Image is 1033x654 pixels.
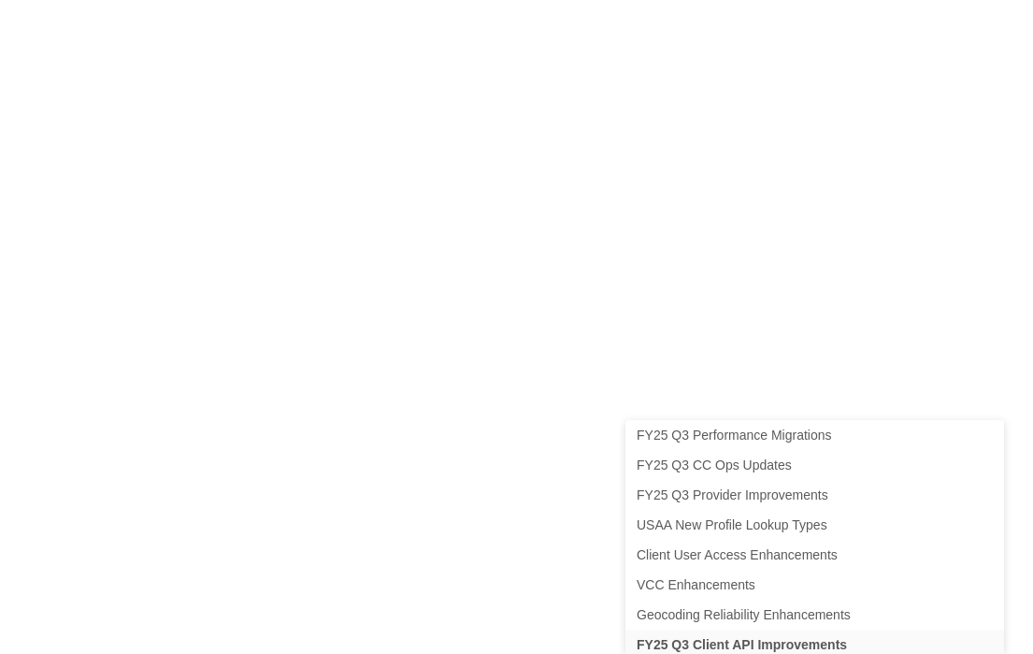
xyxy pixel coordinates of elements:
span: FY25 Q3 Client API Improvements [637,637,847,652]
span: FY25 Q3 Provider Improvements [637,487,828,502]
span: Client User Access Enhancements [637,547,838,562]
span: VCC Enhancements [637,577,755,592]
span: FY25 Q3 Performance Migrations [637,428,832,443]
span: USAA New Profile Lookup Types [637,517,827,532]
span: FY25 Q3 CC Ops Updates [637,458,792,472]
span: Geocoding Reliability Enhancements [637,607,851,622]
